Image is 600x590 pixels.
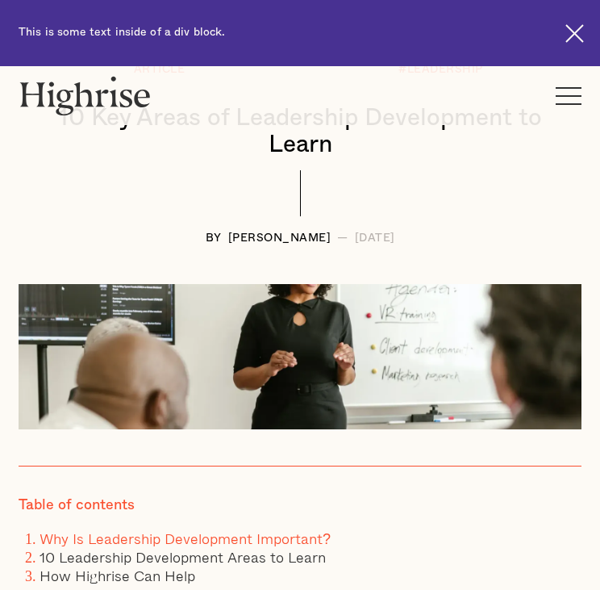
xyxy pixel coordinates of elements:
div: [PERSON_NAME] [228,232,331,245]
a: Why Is Leadership Development Important? [40,527,331,550]
a: 10 Leadership Development Areas to Learn [40,546,326,568]
img: Highrise logo [19,76,152,115]
a: How Highrise Can Help [40,564,195,587]
div: [DATE] [355,232,395,245]
div: — [337,232,348,245]
h1: 10 Key Areas of Leadership Development to Learn [35,105,565,158]
img: Cross icon [565,24,584,43]
div: BY [206,232,222,245]
img: A leadership coach speaking in a coaching session. [19,284,581,429]
div: Table of contents [19,496,135,514]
